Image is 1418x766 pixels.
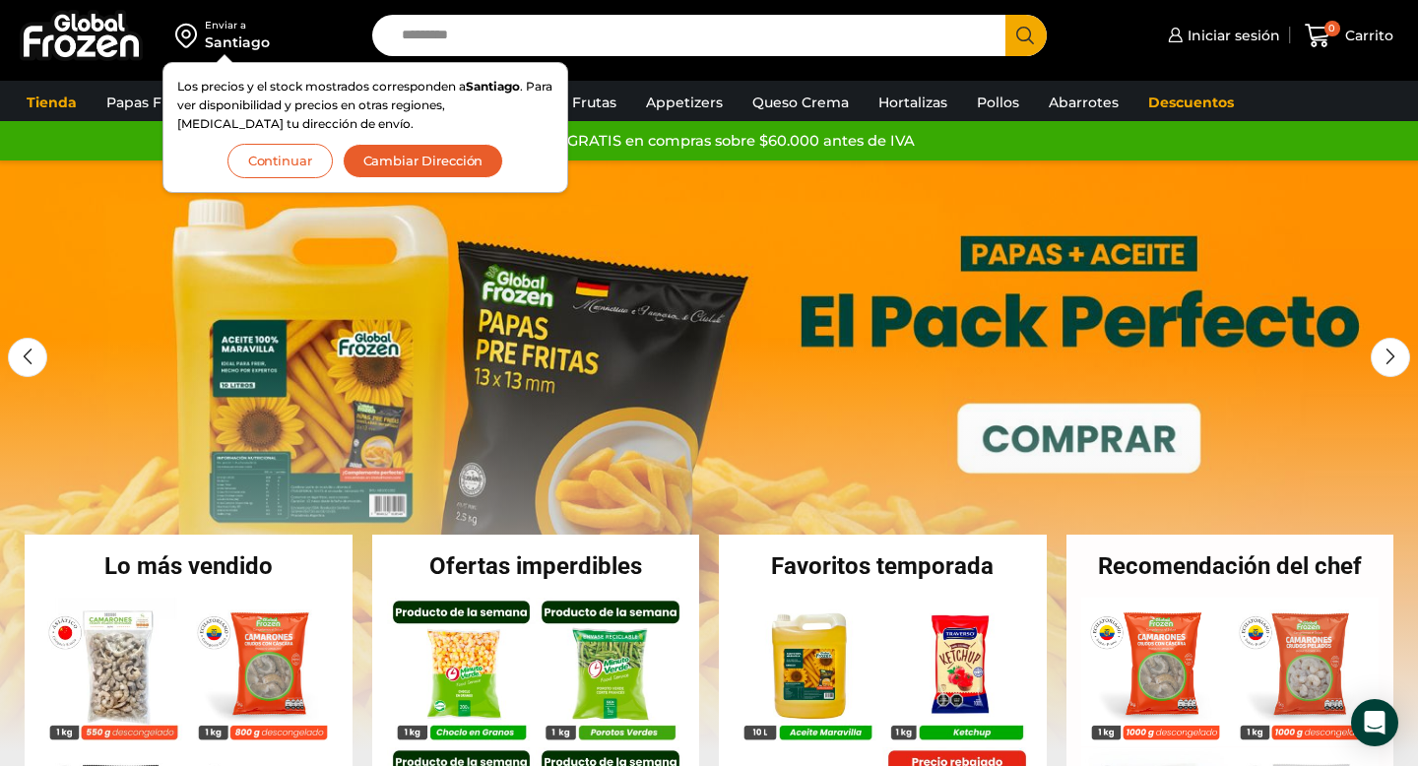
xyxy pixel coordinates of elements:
[466,79,520,94] strong: Santiago
[97,84,202,121] a: Papas Fritas
[25,554,353,578] h2: Lo más vendido
[205,32,270,52] div: Santiago
[636,84,733,121] a: Appetizers
[175,19,205,52] img: address-field-icon.svg
[719,554,1047,578] h2: Favoritos temporada
[1005,15,1047,56] button: Search button
[1324,21,1340,36] span: 0
[1351,699,1398,746] div: Open Intercom Messenger
[742,84,859,121] a: Queso Crema
[177,77,553,134] p: Los precios y el stock mostrados corresponden a . Para ver disponibilidad y precios en otras regi...
[1039,84,1128,121] a: Abarrotes
[205,19,270,32] div: Enviar a
[1300,13,1398,59] a: 0 Carrito
[967,84,1029,121] a: Pollos
[1183,26,1280,45] span: Iniciar sesión
[1138,84,1244,121] a: Descuentos
[1163,16,1280,55] a: Iniciar sesión
[1340,26,1393,45] span: Carrito
[17,84,87,121] a: Tienda
[1066,554,1394,578] h2: Recomendación del chef
[869,84,957,121] a: Hortalizas
[343,144,504,178] button: Cambiar Dirección
[8,338,47,377] div: Previous slide
[1371,338,1410,377] div: Next slide
[227,144,333,178] button: Continuar
[372,554,700,578] h2: Ofertas imperdibles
